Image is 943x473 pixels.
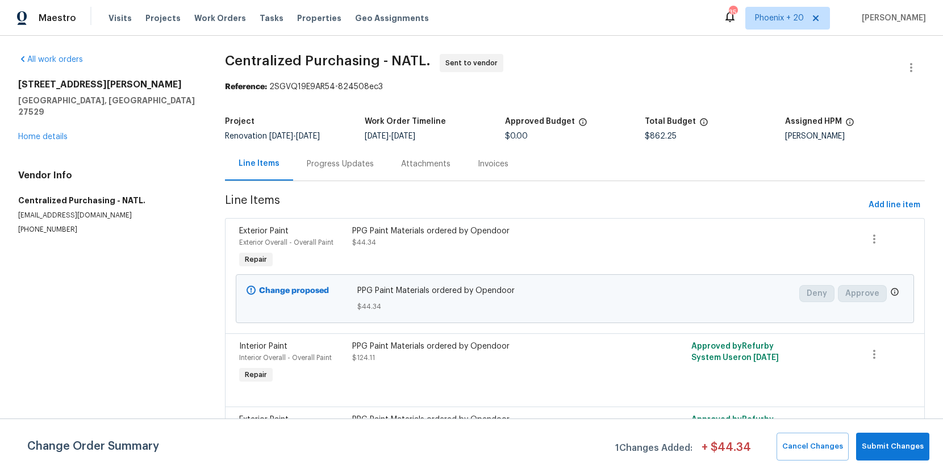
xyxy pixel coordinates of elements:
span: Repair [240,369,272,380]
span: 1 Changes Added: [615,437,692,461]
span: Interior Overall - Overall Paint [239,354,332,361]
div: PPG Paint Materials ordered by Opendoor [352,414,628,425]
h5: Work Order Timeline [365,118,446,125]
span: Maestro [39,12,76,24]
span: Exterior Overall - Overall Paint [239,239,333,246]
h4: Vendor Info [18,170,198,181]
span: Sent to vendor [445,57,502,69]
span: Approved by Refurby System User on [691,342,779,362]
span: [DATE] [391,132,415,140]
div: [PERSON_NAME] [785,132,925,140]
span: $44.34 [352,239,376,246]
span: Approved by Refurby System User on [691,416,779,435]
span: [DATE] [365,132,389,140]
h5: Project [225,118,254,125]
p: [PHONE_NUMBER] [18,225,198,235]
span: Change Order Summary [27,433,159,461]
h5: Approved Budget [505,118,575,125]
span: - [269,132,320,140]
a: All work orders [18,56,83,64]
span: Projects [145,12,181,24]
button: Deny [799,285,834,302]
h5: [GEOGRAPHIC_DATA], [GEOGRAPHIC_DATA] 27529 [18,95,198,118]
button: Approve [838,285,887,302]
span: Repair [240,254,272,265]
span: Only a market manager or an area construction manager can approve [890,287,899,299]
span: $44.34 [357,301,793,312]
span: [DATE] [753,354,779,362]
div: Progress Updates [307,158,374,170]
span: Interior Paint [239,342,287,350]
span: [PERSON_NAME] [857,12,926,24]
span: Geo Assignments [355,12,429,24]
span: $0.00 [505,132,528,140]
div: Invoices [478,158,508,170]
span: Exterior Paint [239,416,289,424]
span: Phoenix + 20 [755,12,804,24]
span: Cancel Changes [782,440,843,453]
span: Add line item [869,198,920,212]
p: [EMAIL_ADDRESS][DOMAIN_NAME] [18,211,198,220]
span: Exterior Paint [239,227,289,235]
span: Work Orders [194,12,246,24]
span: - [365,132,415,140]
button: Cancel Changes [777,433,849,461]
h5: Assigned HPM [785,118,842,125]
span: Centralized Purchasing - NATL. [225,54,431,68]
h2: [STREET_ADDRESS][PERSON_NAME] [18,79,198,90]
span: The total cost of line items that have been proposed by Opendoor. This sum includes line items th... [699,118,708,132]
span: + $ 44.34 [702,442,751,461]
span: [DATE] [269,132,293,140]
button: Add line item [864,195,925,216]
div: PPG Paint Materials ordered by Opendoor [352,225,628,237]
span: Submit Changes [862,440,924,453]
div: PPG Paint Materials ordered by Opendoor [352,341,628,352]
span: Properties [297,12,341,24]
b: Reference: [225,83,267,91]
span: Visits [109,12,132,24]
div: 354 [729,7,737,18]
span: $862.25 [645,132,677,140]
span: Tasks [260,14,283,22]
span: [DATE] [296,132,320,140]
span: Renovation [225,132,320,140]
button: Submit Changes [856,433,929,461]
b: Change proposed [259,287,329,295]
span: $124.11 [352,354,375,361]
span: The hpm assigned to this work order. [845,118,854,132]
span: PPG Paint Materials ordered by Opendoor [357,285,793,296]
div: Line Items [239,158,279,169]
div: Attachments [401,158,450,170]
span: The total cost of line items that have been approved by both Opendoor and the Trade Partner. This... [578,118,587,132]
a: Home details [18,133,68,141]
h5: Total Budget [645,118,696,125]
div: 2SGVQ19E9AR54-824508ec3 [225,81,925,93]
h5: Centralized Purchasing - NATL. [18,195,198,206]
span: Line Items [225,195,864,216]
